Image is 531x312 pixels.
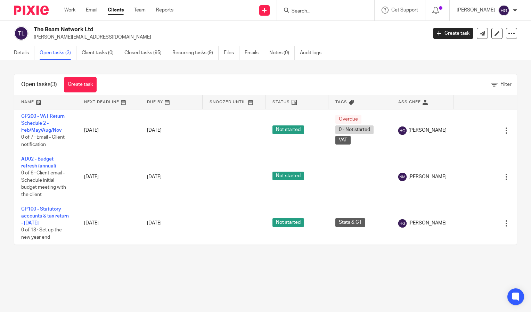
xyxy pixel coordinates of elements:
[77,152,140,202] td: [DATE]
[269,46,295,60] a: Notes (0)
[21,81,57,88] h1: Open tasks
[14,46,34,60] a: Details
[398,219,407,228] img: svg%3E
[272,172,304,180] span: Not started
[21,135,65,147] span: 0 of 7 · Email - Client notification
[272,100,290,104] span: Status
[172,46,219,60] a: Recurring tasks (9)
[21,207,69,226] a: CP100 - Statutory accounts & tax return - [DATE]
[147,128,162,133] span: [DATE]
[272,125,304,134] span: Not started
[408,220,447,227] span: [PERSON_NAME]
[14,26,28,41] img: svg%3E
[156,7,173,14] a: Reports
[500,82,512,87] span: Filter
[335,100,347,104] span: Tags
[391,8,418,13] span: Get Support
[14,6,49,15] img: Pixie
[21,228,62,240] span: 0 of 13 · Set up the new year end
[147,221,162,226] span: [DATE]
[408,127,447,134] span: [PERSON_NAME]
[498,5,509,16] img: svg%3E
[335,218,365,227] span: Stats & CT
[224,46,239,60] a: Files
[21,114,65,133] a: CP200 - VAT Return Schedule 2 - Feb/May/Aug/Nov
[433,28,473,39] a: Create task
[300,46,327,60] a: Audit logs
[21,171,66,197] span: 0 of 6 · Client email - Schedule initial budget meeting with the client
[82,46,119,60] a: Client tasks (0)
[134,7,146,14] a: Team
[272,218,304,227] span: Not started
[335,125,374,134] span: 0 - Not started
[335,136,351,145] span: VAT
[86,7,97,14] a: Email
[398,173,407,181] img: svg%3E
[40,46,76,60] a: Open tasks (3)
[21,157,56,169] a: AD02 - Budget refresh (annual)
[245,46,264,60] a: Emails
[335,173,384,180] div: ---
[108,7,124,14] a: Clients
[210,100,246,104] span: Snoozed Until
[147,174,162,179] span: [DATE]
[64,7,75,14] a: Work
[77,202,140,245] td: [DATE]
[398,126,407,135] img: svg%3E
[34,26,345,33] h2: The Beam Network Ltd
[335,115,361,124] span: Overdue
[408,173,447,180] span: [PERSON_NAME]
[291,8,353,15] input: Search
[34,34,423,41] p: [PERSON_NAME][EMAIL_ADDRESS][DOMAIN_NAME]
[64,77,97,92] a: Create task
[124,46,167,60] a: Closed tasks (95)
[77,109,140,152] td: [DATE]
[457,7,495,14] p: [PERSON_NAME]
[50,82,57,87] span: (3)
